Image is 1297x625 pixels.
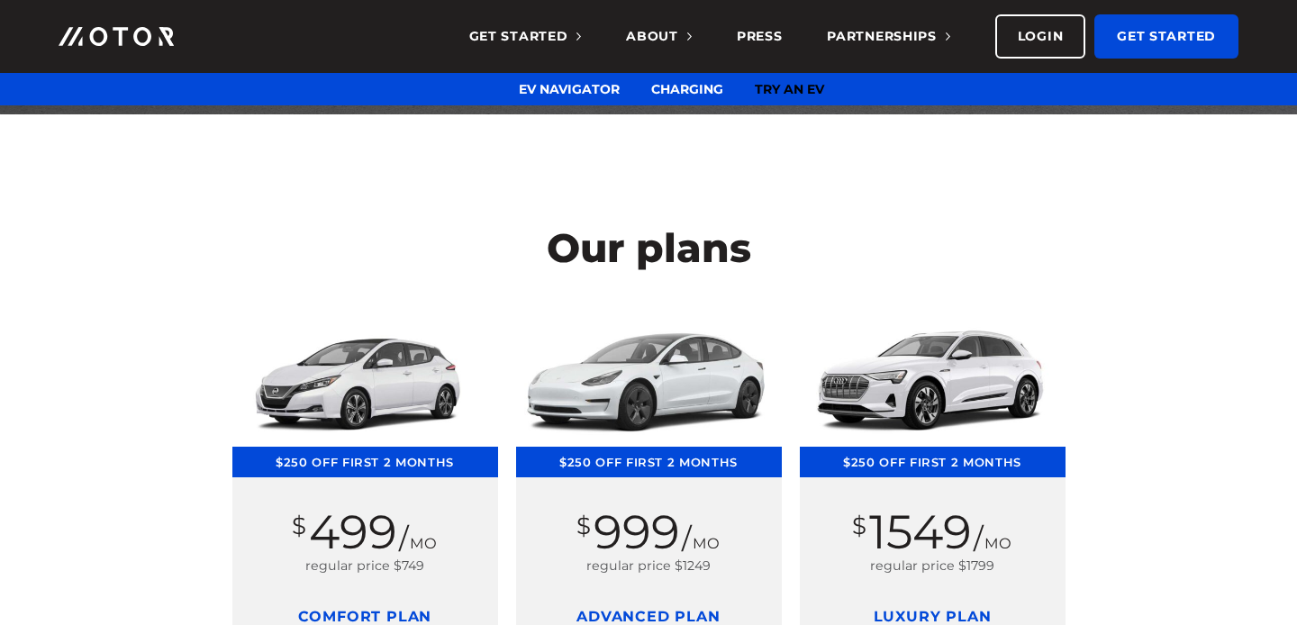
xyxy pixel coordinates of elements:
span: Get Started [469,28,582,44]
div: 1549 [818,509,1048,562]
a: Try an EV [755,81,824,97]
span: Mo [410,534,439,552]
div: $250 off first 2 months [800,447,1066,477]
div: Our plans [288,222,1009,274]
div: 499 [250,509,480,562]
img: Comfort Plan [232,319,498,447]
a: EV Navigator [519,81,620,97]
span: Mo [693,534,721,552]
a: Get Started [1094,14,1238,59]
img: Motor [59,27,174,46]
sup: $ [576,512,594,540]
span: / [680,521,693,556]
div: $250 off first 2 months [516,447,782,477]
div: regular price $749 [250,557,480,575]
sup: $ [292,512,309,540]
img: Advanced Plan [516,319,782,447]
span: About [626,28,692,44]
sup: $ [852,512,869,540]
a: Charging [651,81,723,97]
div: $250 off first 2 months [232,447,498,477]
span: / [397,521,410,556]
span: Mo [984,534,1013,552]
span: Partnerships [827,28,949,44]
div: regular price $1799 [818,557,1048,575]
span: / [972,521,984,556]
img: Luxury Plan [800,319,1066,447]
a: Login [995,14,1086,59]
div: regular price $1249 [534,557,764,575]
div: 999 [534,509,764,562]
